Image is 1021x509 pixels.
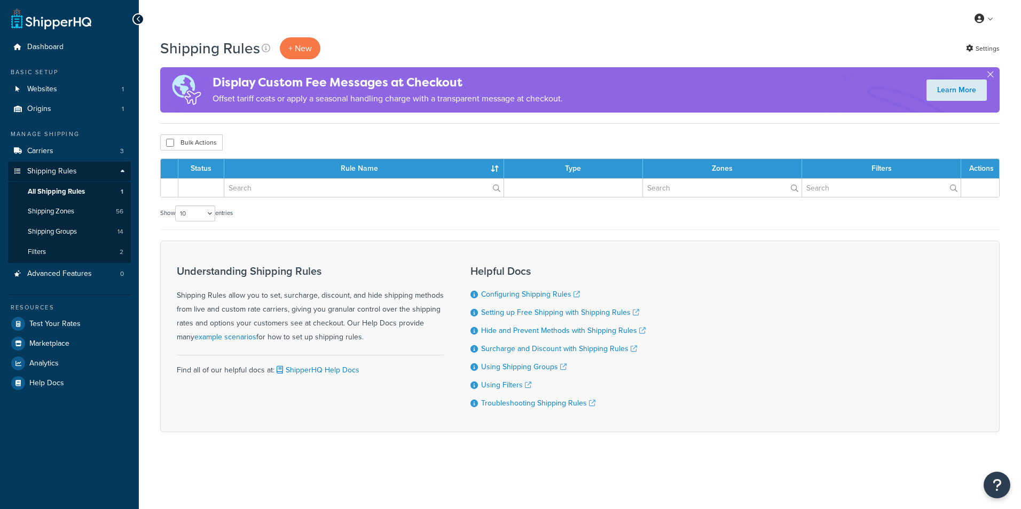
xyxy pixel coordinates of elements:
[213,74,563,91] h4: Display Custom Fee Messages at Checkout
[8,222,131,242] li: Shipping Groups
[8,68,131,77] div: Basic Setup
[926,79,987,101] a: Learn More
[8,314,131,333] a: Test Your Rates
[961,159,999,178] th: Actions
[120,248,123,257] span: 2
[481,325,646,336] a: Hide and Prevent Methods with Shipping Rules
[194,331,256,343] a: example scenarios
[178,159,224,178] th: Status
[117,227,123,236] span: 14
[8,141,131,161] li: Carriers
[643,179,802,197] input: Search
[8,162,131,181] a: Shipping Rules
[481,361,567,372] a: Using Shipping Groups
[28,207,74,216] span: Shipping Zones
[481,379,531,391] a: Using Filters
[27,167,77,176] span: Shipping Rules
[8,202,131,221] a: Shipping Zones 56
[8,303,131,312] div: Resources
[802,179,961,197] input: Search
[481,289,580,300] a: Configuring Shipping Rules
[8,79,131,99] a: Websites 1
[27,105,51,114] span: Origins
[8,242,131,262] li: Filters
[8,182,131,202] li: All Shipping Rules
[274,364,359,376] a: ShipperHQ Help Docs
[8,242,131,262] a: Filters 2
[966,41,1000,56] a: Settings
[8,202,131,221] li: Shipping Zones
[8,130,131,139] div: Manage Shipping
[224,179,504,197] input: Search
[8,141,131,161] a: Carriers 3
[8,222,131,242] a: Shipping Groups 14
[27,43,64,52] span: Dashboard
[27,85,57,94] span: Websites
[28,227,77,236] span: Shipping Groups
[481,397,595,409] a: Troubleshooting Shipping Rules
[8,264,131,284] a: Advanced Features 0
[160,67,213,113] img: duties-banner-06bc72dcb5fe05cb3f9472aba00be2ae8eb53ab6f0d8bb03d382ba314ac3c341.png
[8,264,131,284] li: Advanced Features
[177,355,444,377] div: Find all of our helpful docs at:
[643,159,803,178] th: Zones
[177,265,444,344] div: Shipping Rules allow you to set, surcharge, discount, and hide shipping methods from live and cus...
[280,37,320,59] p: + New
[120,147,124,156] span: 3
[116,207,123,216] span: 56
[470,265,646,277] h3: Helpful Docs
[120,269,124,279] span: 0
[984,472,1010,498] button: Open Resource Center
[8,182,131,202] a: All Shipping Rules 1
[8,373,131,393] a: Help Docs
[160,134,223,150] button: Bulk Actions
[28,187,85,196] span: All Shipping Rules
[160,205,233,221] label: Show entries
[27,147,53,156] span: Carriers
[121,187,123,196] span: 1
[481,307,639,318] a: Setting up Free Shipping with Shipping Rules
[122,105,124,114] span: 1
[29,339,69,348] span: Marketplace
[160,38,260,59] h1: Shipping Rules
[28,248,46,257] span: Filters
[175,205,215,221] select: Showentries
[8,354,131,373] a: Analytics
[8,99,131,119] a: Origins 1
[27,269,92,279] span: Advanced Features
[177,265,444,277] h3: Understanding Shipping Rules
[8,99,131,119] li: Origins
[11,8,91,29] a: ShipperHQ Home
[8,162,131,263] li: Shipping Rules
[29,320,81,329] span: Test Your Rates
[8,79,131,99] li: Websites
[8,37,131,57] a: Dashboard
[504,159,642,178] th: Type
[29,379,64,388] span: Help Docs
[802,159,961,178] th: Filters
[481,343,637,354] a: Surcharge and Discount with Shipping Rules
[224,159,504,178] th: Rule Name
[8,334,131,353] a: Marketplace
[122,85,124,94] span: 1
[213,91,563,106] p: Offset tariff costs or apply a seasonal handling charge with a transparent message at checkout.
[29,359,59,368] span: Analytics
